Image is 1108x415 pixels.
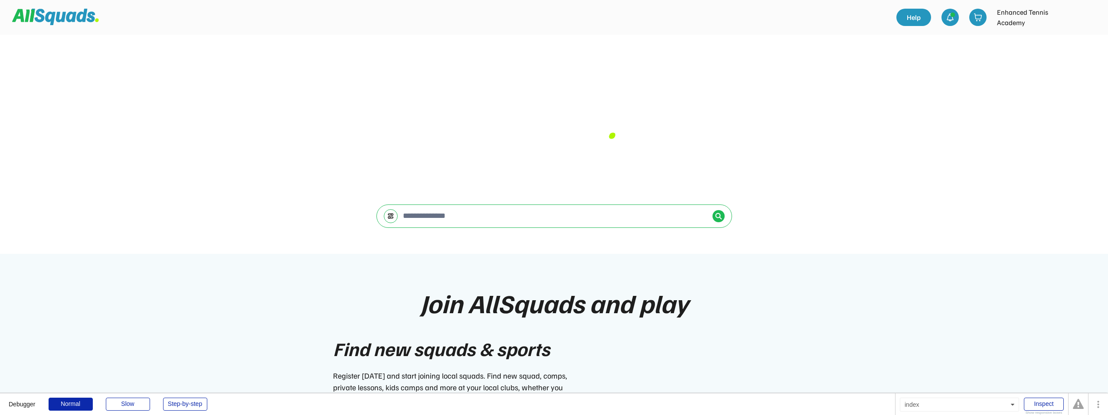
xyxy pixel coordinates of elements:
[974,13,982,22] img: shopping-cart-01%20%281%29.svg
[49,398,93,411] div: Normal
[1024,398,1064,411] div: Inspect
[333,370,572,405] div: Register [DATE] and start joining local squads. Find new squad, comps, private lessons, kids camp...
[900,398,1019,412] div: index
[333,334,550,363] div: Find new squads & sports
[607,100,616,147] font: .
[715,213,722,220] img: Icon%20%2838%29.svg
[946,13,954,22] img: bell-03%20%281%29.svg
[896,9,931,26] a: Help
[12,9,99,25] img: Squad%20Logo.svg
[359,150,749,187] div: Browse, compare & book local coaching programs, camps and other sports activities.
[420,289,688,317] div: Join AllSquads and play
[1024,411,1064,415] div: Show responsive boxes
[359,61,749,145] div: Find your Squad [DATE]
[387,213,394,219] img: settings-03.svg
[997,7,1075,28] div: Enhanced Tennis Academy
[163,398,207,411] div: Step-by-step
[1080,9,1098,26] img: IMG_0194.png
[106,398,150,411] div: Slow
